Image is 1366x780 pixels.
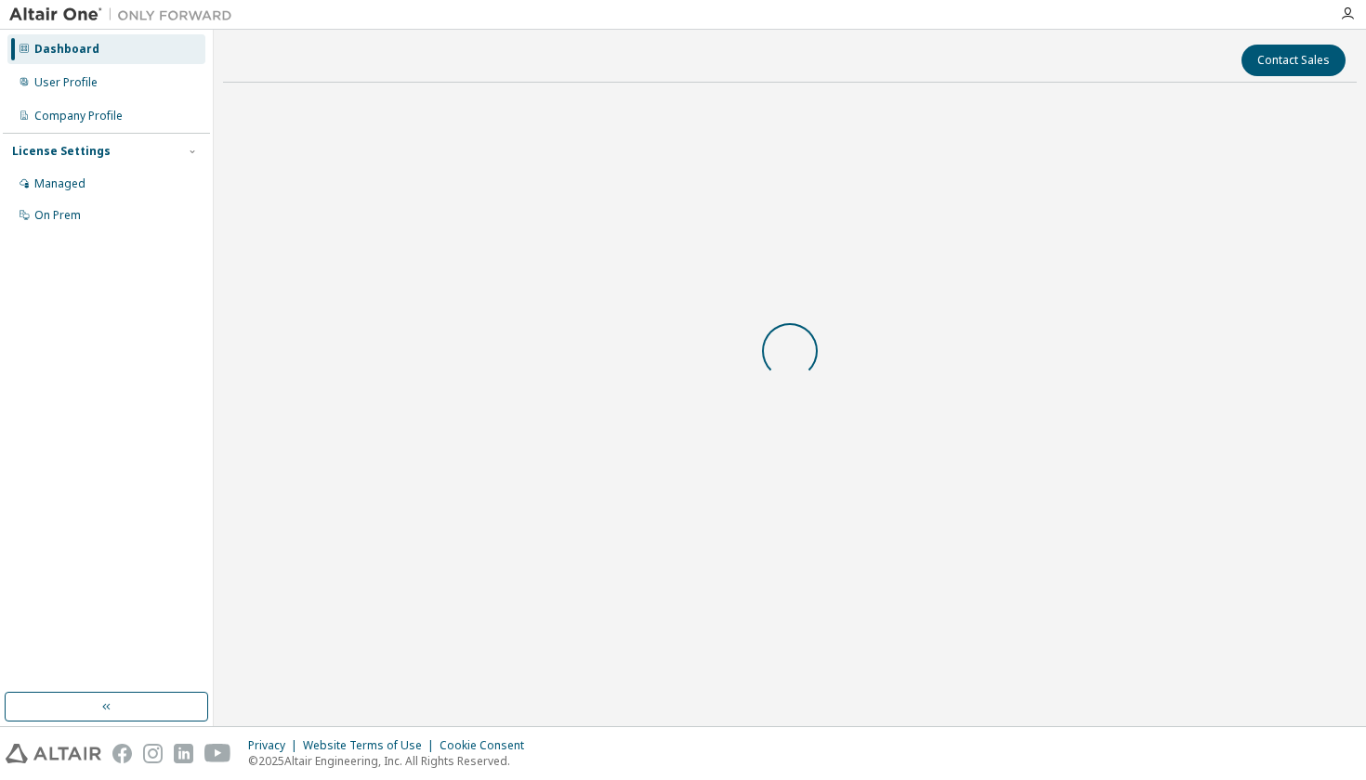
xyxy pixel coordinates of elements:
img: instagram.svg [143,744,163,763]
div: On Prem [34,208,81,223]
button: Contact Sales [1241,45,1346,76]
div: Dashboard [34,42,99,57]
div: Cookie Consent [440,738,535,753]
p: © 2025 Altair Engineering, Inc. All Rights Reserved. [248,753,535,769]
img: Altair One [9,6,242,24]
img: facebook.svg [112,744,132,763]
div: User Profile [34,75,98,90]
div: Privacy [248,738,303,753]
img: linkedin.svg [174,744,193,763]
div: License Settings [12,144,111,159]
div: Website Terms of Use [303,738,440,753]
div: Managed [34,176,85,191]
img: altair_logo.svg [6,744,101,763]
img: youtube.svg [204,744,231,763]
div: Company Profile [34,109,123,123]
